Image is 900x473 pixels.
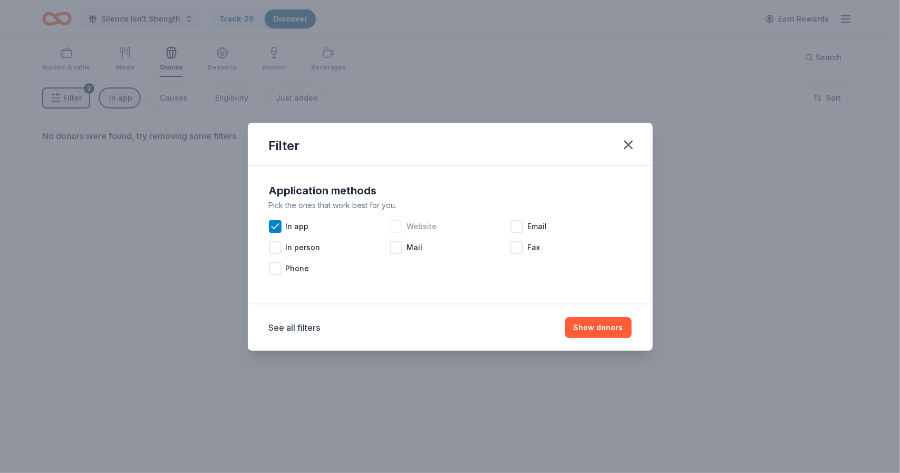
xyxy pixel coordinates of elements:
[269,321,321,334] button: See all filters
[286,220,309,233] span: In app
[286,241,321,254] span: In person
[269,137,300,154] div: Filter
[527,220,547,233] span: Email
[286,262,309,275] span: Phone
[269,199,632,212] div: Pick the ones that work best for you.
[407,241,422,254] span: Mail
[407,220,437,233] span: Website
[269,182,632,199] div: Application methods
[527,241,540,254] span: Fax
[565,317,632,338] button: Show donors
